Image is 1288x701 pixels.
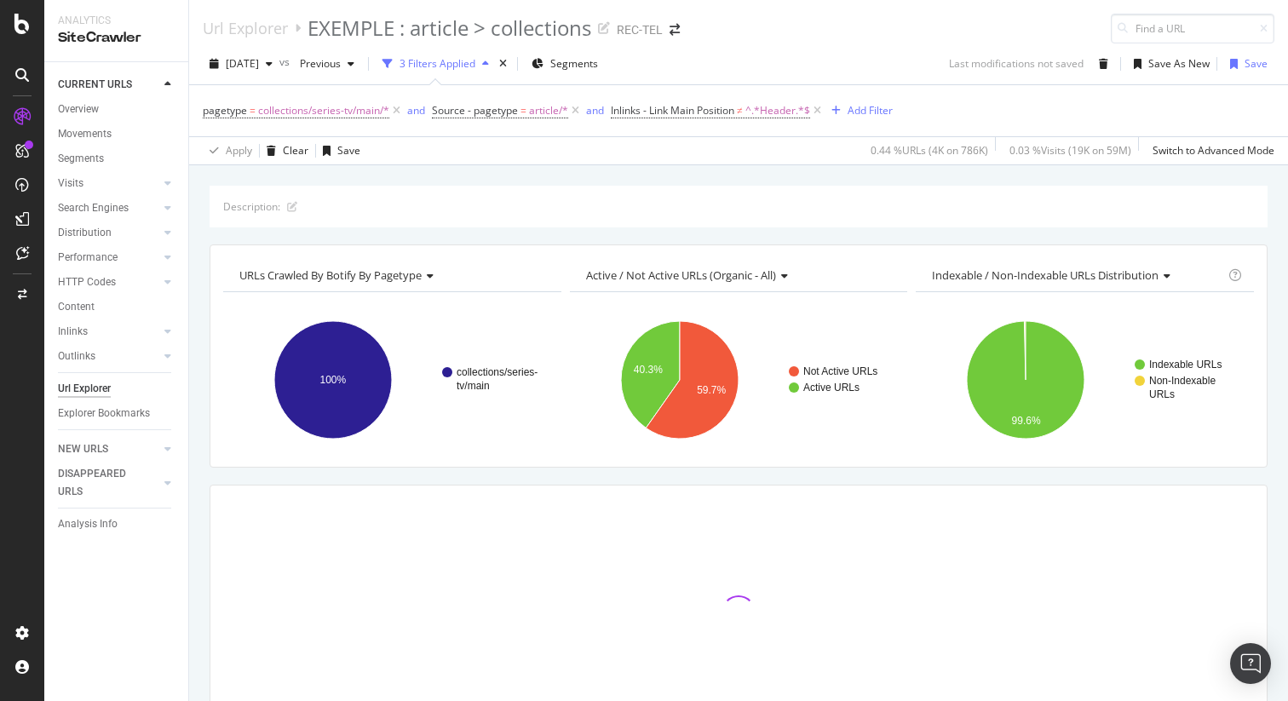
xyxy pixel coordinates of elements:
[58,465,159,501] a: DISAPPEARED URLS
[586,103,604,118] div: and
[525,50,605,78] button: Segments
[1149,388,1175,400] text: URLs
[848,103,893,118] div: Add Filter
[293,56,341,71] span: Previous
[279,55,293,69] span: vs
[226,143,252,158] div: Apply
[529,99,568,123] span: article/*
[58,175,83,192] div: Visits
[58,298,176,316] a: Content
[58,515,118,533] div: Analysis Info
[58,273,159,291] a: HTTP Codes
[1146,137,1274,164] button: Switch to Advanced Mode
[223,306,557,454] svg: A chart.
[407,103,425,118] div: and
[58,199,159,217] a: Search Engines
[203,137,252,164] button: Apply
[337,143,360,158] div: Save
[58,199,129,217] div: Search Engines
[58,101,176,118] a: Overview
[1148,56,1210,71] div: Save As New
[308,14,591,43] div: EXEMPLE : article > collections
[58,298,95,316] div: Content
[1149,359,1222,371] text: Indexable URLs
[58,175,159,192] a: Visits
[871,143,988,158] div: 0.44 % URLs ( 4K on 786K )
[58,323,88,341] div: Inlinks
[803,365,877,377] text: Not Active URLs
[929,261,1225,289] h4: Indexable / Non-Indexable URLs Distribution
[520,103,526,118] span: =
[1245,56,1268,71] div: Save
[58,125,176,143] a: Movements
[58,224,159,242] a: Distribution
[1111,14,1274,43] input: Find a URL
[457,380,490,392] text: tv/main
[583,261,893,289] h4: Active / Not Active URLs
[697,384,726,396] text: 59.7%
[58,125,112,143] div: Movements
[1012,416,1041,428] text: 99.6%
[58,224,112,242] div: Distribution
[58,440,108,458] div: NEW URLS
[58,348,159,365] a: Outlinks
[226,56,259,71] span: 2025 Sep. 30th
[203,19,288,37] a: Url Explorer
[803,382,860,394] text: Active URLs
[58,76,132,94] div: CURRENT URLS
[949,56,1084,71] div: Last modifications not saved
[58,515,176,533] a: Analysis Info
[58,14,175,28] div: Analytics
[1230,643,1271,684] div: Open Intercom Messenger
[825,101,893,121] button: Add Filter
[58,440,159,458] a: NEW URLS
[916,306,1250,454] svg: A chart.
[617,21,663,38] div: REC-TEL
[570,306,904,454] svg: A chart.
[58,405,176,422] a: Explorer Bookmarks
[58,465,144,501] div: DISAPPEARED URLS
[550,56,598,71] span: Segments
[58,249,118,267] div: Performance
[611,103,734,118] span: Inlinks - Link Main Position
[58,101,99,118] div: Overview
[236,261,546,289] h4: URLs Crawled By Botify By pagetype
[58,150,104,168] div: Segments
[496,55,510,72] div: times
[203,103,247,118] span: pagetype
[320,374,347,386] text: 100%
[1009,143,1131,158] div: 0.03 % Visits ( 19K on 59M )
[737,103,743,118] span: ≠
[58,348,95,365] div: Outlinks
[586,267,776,283] span: Active / Not Active URLs (organic - all)
[1149,375,1216,387] text: Non-Indexable
[376,50,496,78] button: 3 Filters Applied
[1153,143,1274,158] div: Switch to Advanced Mode
[58,323,159,341] a: Inlinks
[293,50,361,78] button: Previous
[58,405,150,422] div: Explorer Bookmarks
[457,366,538,378] text: collections/series-
[258,99,389,123] span: collections/series-tv/main/*
[400,56,475,71] div: 3 Filters Applied
[250,103,256,118] span: =
[316,137,360,164] button: Save
[745,99,810,123] span: ^.*Header.*$
[203,50,279,78] button: [DATE]
[283,143,308,158] div: Clear
[260,137,308,164] button: Clear
[58,28,175,48] div: SiteCrawler
[1223,50,1268,78] button: Save
[58,273,116,291] div: HTTP Codes
[58,150,176,168] a: Segments
[407,102,425,118] button: and
[58,380,176,398] a: Url Explorer
[586,102,604,118] button: and
[58,249,159,267] a: Performance
[670,24,680,36] div: arrow-right-arrow-left
[932,267,1159,283] span: Indexable / Non-Indexable URLs distribution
